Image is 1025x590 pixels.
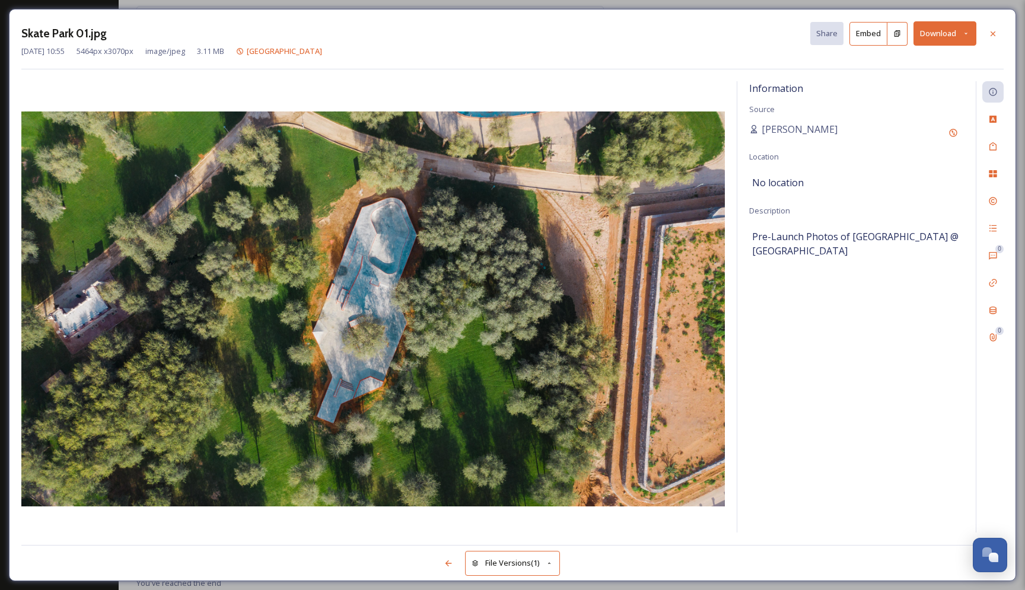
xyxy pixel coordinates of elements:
div: 0 [995,327,1004,335]
img: D26382D6-9487-4B1F-949A10CAAD3DD156.jpg [21,111,725,506]
span: Description [749,205,790,216]
span: No location [752,176,804,190]
span: 3.11 MB [197,46,224,57]
span: Location [749,151,779,162]
span: Source [749,104,775,114]
span: [PERSON_NAME] [762,122,838,136]
div: 0 [995,245,1004,253]
h3: Skate Park 01.jpg [21,25,107,42]
span: [GEOGRAPHIC_DATA] [247,46,322,56]
span: Information [749,82,803,95]
span: image/jpeg [145,46,185,57]
button: Share [810,22,843,45]
span: 5464 px x 3070 px [77,46,133,57]
button: Embed [849,22,887,46]
span: Pre-Launch Photos of [GEOGRAPHIC_DATA] @ [GEOGRAPHIC_DATA] [752,229,961,258]
span: [DATE] 10:55 [21,46,65,57]
button: Open Chat [973,538,1007,572]
button: Download [913,21,976,46]
button: File Versions(1) [465,551,560,575]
